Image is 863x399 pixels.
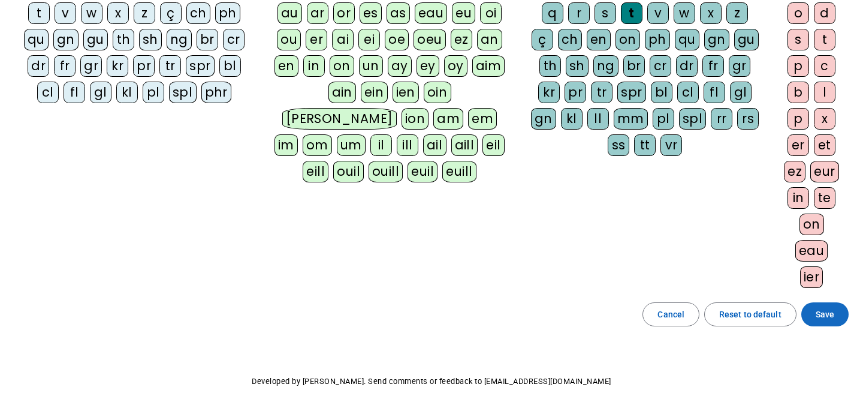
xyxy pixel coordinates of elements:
div: au [277,2,302,24]
div: gn [53,29,79,50]
div: ai [332,29,354,50]
div: cl [37,82,59,103]
div: qu [675,29,699,50]
div: br [623,55,645,77]
div: un [359,55,383,77]
div: phr [201,82,232,103]
span: Reset to default [719,307,781,322]
div: cl [677,82,699,103]
div: eil [482,134,505,156]
div: r [568,2,590,24]
div: oy [444,55,467,77]
div: eu [452,2,475,24]
div: spl [169,82,197,103]
div: s [595,2,616,24]
div: am [433,108,463,130]
div: t [28,2,50,24]
div: d [814,2,835,24]
div: euill [442,161,476,182]
div: vr [660,134,682,156]
div: il [370,134,392,156]
div: gn [704,29,729,50]
div: ch [186,2,210,24]
p: Developed by [PERSON_NAME]. Send comments or feedback to [EMAIL_ADDRESS][DOMAIN_NAME] [10,374,853,389]
button: Save [801,302,849,326]
div: rs [737,108,759,130]
div: spr [186,55,215,77]
div: on [615,29,640,50]
div: aim [472,55,505,77]
div: t [621,2,642,24]
div: on [799,214,824,235]
div: eill [303,161,328,182]
button: Reset to default [704,302,796,326]
div: ç [532,29,553,50]
div: br [197,29,218,50]
div: x [814,108,835,130]
div: ez [451,29,472,50]
div: th [113,29,134,50]
div: ion [402,108,429,130]
div: gu [734,29,759,50]
div: in [787,187,809,209]
div: oeu [414,29,446,50]
div: or [333,2,355,24]
div: kl [116,82,138,103]
div: an [477,29,502,50]
div: s [787,29,809,50]
div: bl [219,55,241,77]
div: gl [730,82,752,103]
div: sh [139,29,162,50]
div: kl [561,108,583,130]
div: v [647,2,669,24]
div: kr [538,82,560,103]
div: p [787,55,809,77]
div: pl [653,108,674,130]
div: ar [307,2,328,24]
div: et [814,134,835,156]
div: om [303,134,332,156]
div: tr [159,55,181,77]
span: Save [816,307,834,322]
div: ouill [369,161,403,182]
div: x [700,2,722,24]
div: fr [702,55,724,77]
div: on [330,55,354,77]
div: im [274,134,298,156]
div: tr [591,82,612,103]
div: er [787,134,809,156]
div: th [539,55,561,77]
div: ien [393,82,420,103]
div: as [387,2,410,24]
div: ier [800,266,823,288]
div: x [107,2,129,24]
div: qu [24,29,49,50]
div: spr [617,82,646,103]
div: en [587,29,611,50]
div: ain [328,82,357,103]
div: gu [83,29,108,50]
button: Cancel [642,302,699,326]
div: fl [704,82,725,103]
div: ouil [333,161,364,182]
div: gn [531,108,556,130]
div: b [787,82,809,103]
div: ez [784,161,805,182]
div: ei [358,29,380,50]
div: ng [593,55,618,77]
div: v [55,2,76,24]
div: ou [277,29,301,50]
div: oi [480,2,502,24]
div: fr [54,55,76,77]
div: gr [729,55,750,77]
div: t [814,29,835,50]
div: pl [143,82,164,103]
div: z [134,2,155,24]
div: mm [614,108,648,130]
div: em [468,108,497,130]
div: w [674,2,695,24]
div: pr [133,55,155,77]
div: rr [711,108,732,130]
div: spl [679,108,707,130]
div: gl [90,82,111,103]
